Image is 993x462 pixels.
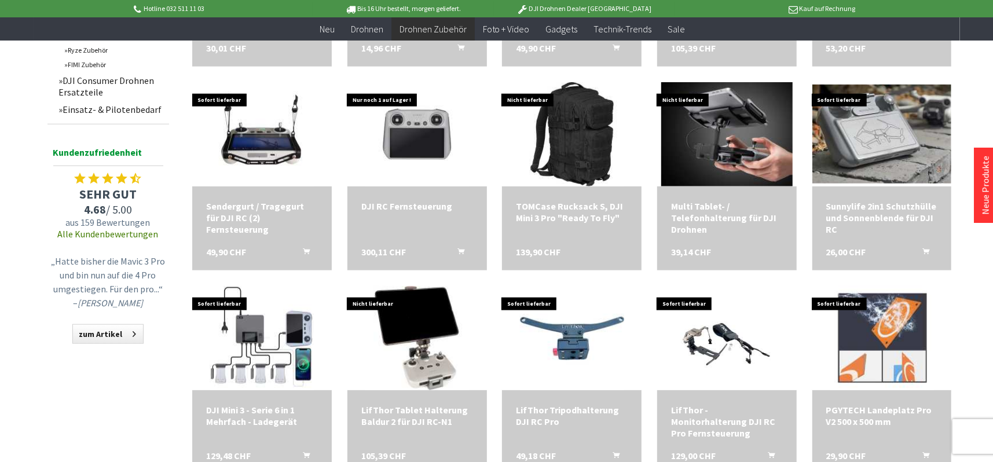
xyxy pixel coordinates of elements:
[599,42,626,57] button: In den Warenkorb
[361,404,473,427] div: LifThor Tablet Halterung Baldur 2 für DJI RC-N1
[206,200,318,235] a: Sendergurt / Tragegurt für DJI RC (2) Fernsteuerung 49,90 CHF In den Warenkorb
[516,246,560,258] span: 139,90 CHF
[826,404,938,427] div: PGYTECH Landeplatz Pro V2 500 x 500 mm
[516,42,556,54] span: 49,90 CHF
[313,2,493,16] p: Bis 16 Uhr bestellt, morgen geliefert.
[58,228,159,240] a: Alle Kundenbewertungen
[671,450,716,461] span: 129,00 CHF
[365,82,469,186] img: DJI RC Fernsteuerung
[826,246,866,258] span: 26,00 CHF
[50,254,166,310] p: „Hatte bisher die Mavic 3 Pro und bin nun auf die 4 Pro umgestiegen. Für den pro...“ –
[53,72,169,101] a: DJI Consumer Drohnen Ersatzteile
[812,85,952,184] img: Sunnylife 2in1 Schutzhülle und Sonnenblende für DJI RC
[660,17,694,41] a: Sale
[546,23,578,35] span: Gadgets
[671,42,716,54] span: 105,39 CHF
[671,404,783,439] a: LifThor - Monitorhalterung DJI RC Pro Fernsteuerung 129,00 CHF In den Warenkorb
[210,286,314,390] img: DJI Mini 3 - Serie 6 in 1 Mehrfach - Ladegerät
[59,43,169,57] a: Ryze Zubehör
[47,202,169,217] span: / 5.00
[908,246,936,261] button: In den Warenkorb
[210,82,314,186] img: Sendergurt / Tragegurt für DJI RC (2) Fernsteuerung
[657,294,797,382] img: LifThor - Monitorhalterung DJI RC Pro Fernsteuerung
[351,23,383,35] span: Drohnen
[516,200,628,223] a: TOMCase Rucksack S, DJI Mini 3 Pro "Ready To Fly" 139,90 CHF
[320,23,335,35] span: Neu
[494,2,675,16] p: DJI Drohnen Dealer [GEOGRAPHIC_DATA]
[586,17,660,41] a: Technik-Trends
[671,404,783,439] div: LifThor - Monitorhalterung DJI RC Pro Fernsteuerung
[826,42,866,54] span: 53,20 CHF
[516,450,556,461] span: 49,18 CHF
[594,23,652,35] span: Technik-Trends
[444,42,472,57] button: In den Warenkorb
[661,82,793,186] img: Multi Tablet- / Telefonhalterung für DJI Drohnen
[826,404,938,427] a: PGYTECH Landeplatz Pro V2 500 x 500 mm 29,90 CHF In den Warenkorb
[361,200,473,212] a: DJI RC Fernsteuerung 300,11 CHF In den Warenkorb
[206,42,246,54] span: 30,01 CHF
[206,450,251,461] span: 129,48 CHF
[312,17,343,41] a: Neu
[675,2,855,16] p: Kauf auf Rechnung
[78,297,143,309] em: [PERSON_NAME]
[671,246,711,258] span: 39,14 CHF
[483,23,530,35] span: Foto + Video
[72,324,144,344] a: zum Artikel
[361,404,473,427] a: LifThor Tablet Halterung Baldur 2 für DJI RC-N1 105,39 CHF
[361,42,401,54] span: 14,96 CHF
[826,200,938,235] div: Sunnylife 2in1 Schutzhülle und Sonnenblende für DJI RC
[53,145,163,166] span: Kundenzufriedenheit
[53,101,169,118] a: Einsatz- & Pilotenbedarf
[668,23,686,35] span: Sale
[826,450,866,461] span: 29,90 CHF
[59,57,169,72] a: FIMI Zubehör
[475,17,538,41] a: Foto + Video
[516,200,628,223] div: TOMCase Rucksack S, DJI Mini 3 Pro "Ready To Fly"
[391,17,475,41] a: Drohnen Zubehör
[671,200,783,235] a: Multi Tablet- / Telefonhalterung für DJI Drohnen 39,14 CHF
[343,17,391,41] a: Drohnen
[132,2,313,16] p: Hotline 032 511 11 03
[400,23,467,35] span: Drohnen Zubehör
[980,156,991,215] a: Neue Produkte
[830,286,934,390] img: PGYTECH Landeplatz Pro V2 500 x 500 mm
[361,200,473,212] div: DJI RC Fernsteuerung
[289,246,317,261] button: In den Warenkorb
[671,200,783,235] div: Multi Tablet- / Telefonhalterung für DJI Drohnen
[520,286,624,390] img: LifThor Tripodhalterung DJI RC Pro
[516,404,628,427] div: LifThor Tripodhalterung DJI RC Pro
[206,404,318,427] a: DJI Mini 3 - Serie 6 in 1 Mehrfach - Ladegerät 129,48 CHF In den Warenkorb
[206,404,318,427] div: DJI Mini 3 - Serie 6 in 1 Mehrfach - Ladegerät
[361,450,406,461] span: 105,39 CHF
[84,202,106,217] span: 4.68
[206,246,246,258] span: 49,90 CHF
[826,200,938,235] a: Sunnylife 2in1 Schutzhülle und Sonnenblende für DJI RC 26,00 CHF In den Warenkorb
[365,286,469,390] img: LifThor Tablet Halterung Baldur 2 für DJI RC-N1
[206,200,318,235] div: Sendergurt / Tragegurt für DJI RC (2) Fernsteuerung
[516,404,628,427] a: LifThor Tripodhalterung DJI RC Pro 49,18 CHF In den Warenkorb
[361,246,406,258] span: 300,11 CHF
[47,217,169,228] span: aus 159 Bewertungen
[520,82,624,186] img: TOMCase Rucksack S, DJI Mini 3 Pro "Ready To Fly"
[444,246,472,261] button: In den Warenkorb
[538,17,586,41] a: Gadgets
[47,186,169,202] span: SEHR GUT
